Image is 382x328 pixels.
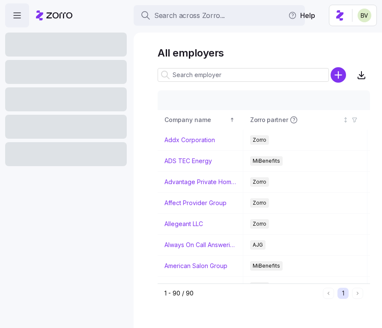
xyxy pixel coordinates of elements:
[253,282,266,292] span: Zorro
[358,9,371,22] img: 676487ef2089eb4995defdc85707b4f5
[134,5,305,26] button: Search across Zorro...
[331,67,346,83] svg: add icon
[253,135,266,145] span: Zorro
[253,198,266,208] span: Zorro
[253,177,266,187] span: Zorro
[352,288,363,299] button: Next page
[288,10,315,21] span: Help
[253,240,263,250] span: AJG
[253,156,280,166] span: MiBenefits
[158,46,370,60] h1: All employers
[253,219,266,229] span: Zorro
[250,116,288,124] span: Zorro partner
[164,178,236,186] a: Advantage Private Home Care
[337,288,349,299] button: 1
[158,110,243,130] th: Company nameSorted ascending
[164,283,194,291] a: AngelKare
[164,199,227,207] a: Affect Provider Group
[164,115,228,125] div: Company name
[164,220,203,228] a: Allegeant LLC
[343,117,349,123] div: Not sorted
[164,136,215,144] a: Addx Corporation
[281,7,322,24] button: Help
[164,157,212,165] a: ADS TEC Energy
[253,261,280,271] span: MiBenefits
[158,68,329,82] input: Search employer
[229,117,235,123] div: Sorted ascending
[154,10,225,21] span: Search across Zorro...
[164,289,319,298] div: 1 - 90 / 90
[243,110,367,130] th: Zorro partnerNot sorted
[164,241,236,249] a: Always On Call Answering Service
[164,262,227,270] a: American Salon Group
[323,288,334,299] button: Previous page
